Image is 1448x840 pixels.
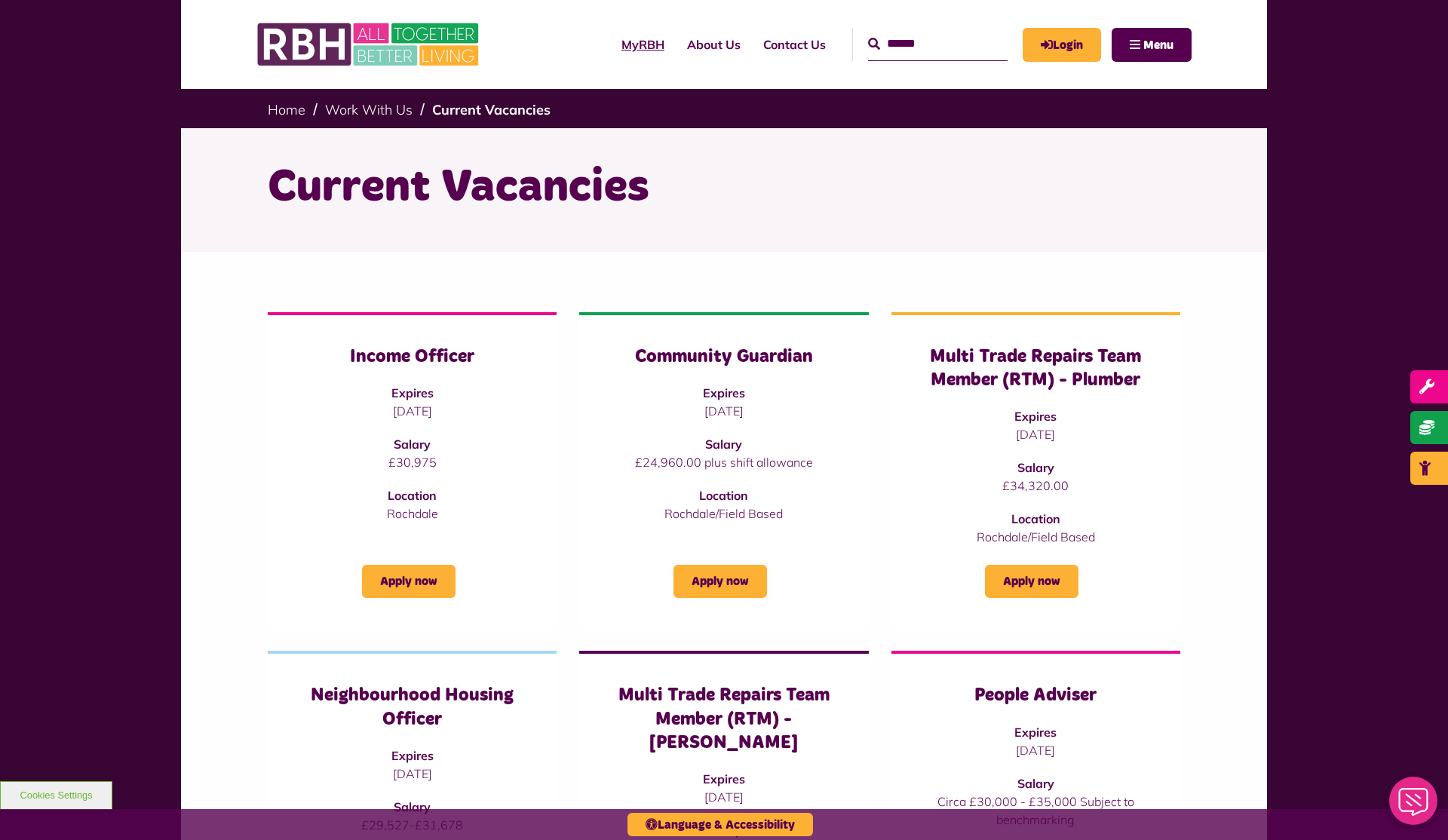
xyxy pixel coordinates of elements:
p: Rochdale/Field Based [609,504,838,523]
strong: Location [388,488,437,503]
span: Menu [1143,39,1173,51]
h1: Current Vacancies [268,158,1180,217]
p: £34,320.00 [922,477,1150,495]
strong: Expires [703,771,745,786]
strong: Location [699,488,748,503]
p: £30,975 [298,453,526,471]
p: [DATE] [609,402,838,420]
p: Rochdale/Field Based [922,528,1150,546]
p: Circa £30,000 - £35,000 Subject to benchmarking [922,792,1150,829]
a: MyRBH [610,24,676,65]
strong: Expires [391,385,434,400]
strong: Location [1011,511,1060,526]
strong: Expires [391,748,434,763]
strong: Expires [1014,409,1057,424]
strong: Salary [1017,460,1054,475]
a: Apply now [985,565,1078,598]
p: [DATE] [298,765,526,783]
h3: Community Guardian [609,345,838,369]
h3: Income Officer [298,345,526,369]
img: RBH [256,15,483,74]
a: About Us [676,24,752,65]
a: Contact Us [752,24,837,65]
h3: Multi Trade Repairs Team Member (RTM) - [PERSON_NAME] [609,684,838,755]
h3: People Adviser [922,684,1150,707]
p: Rochdale [298,504,526,523]
p: [DATE] [298,402,526,420]
p: [DATE] [922,425,1150,443]
h3: Multi Trade Repairs Team Member (RTM) - Plumber [922,345,1150,392]
a: Home [268,101,305,118]
strong: Salary [394,799,431,814]
h3: Neighbourhood Housing Officer [298,684,526,731]
strong: Salary [705,437,742,452]
strong: Expires [1014,725,1057,740]
a: Work With Us [325,101,413,118]
button: Navigation [1112,28,1192,62]
strong: Salary [1017,776,1054,791]
strong: Salary [394,437,431,452]
p: [DATE] [922,741,1150,759]
a: Apply now [362,565,456,598]
p: £24,960.00 plus shift allowance [609,453,838,471]
p: [DATE] [609,788,838,806]
a: MyRBH [1023,28,1101,62]
input: Search [868,28,1008,60]
strong: Expires [703,385,745,400]
button: Language & Accessibility [627,813,813,836]
a: Current Vacancies [432,101,551,118]
a: Apply now [673,565,767,598]
iframe: Netcall Web Assistant for live chat [1380,772,1448,840]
